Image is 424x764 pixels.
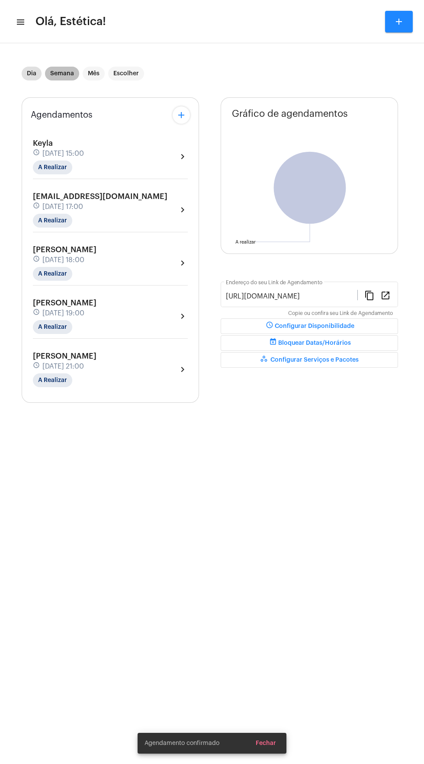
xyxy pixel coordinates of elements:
[176,110,186,120] mat-icon: add
[33,320,72,334] mat-chip: A Realizar
[221,335,398,351] button: Bloquear Datas/Horários
[264,321,275,331] mat-icon: schedule
[22,67,42,80] mat-chip: Dia
[177,151,188,162] mat-icon: chevron_right
[45,67,79,80] mat-chip: Semana
[256,740,276,746] span: Fechar
[33,214,72,228] mat-chip: A Realizar
[33,352,96,360] span: [PERSON_NAME]
[394,16,404,27] mat-icon: add
[33,139,53,147] span: Keyla
[33,362,41,371] mat-icon: schedule
[364,290,375,300] mat-icon: content_copy
[260,357,359,363] span: Configurar Serviços e Pacotes
[42,309,84,317] span: [DATE] 19:00
[226,292,357,300] input: Link
[235,240,256,244] text: A realizar
[42,150,84,157] span: [DATE] 15:00
[221,352,398,368] button: Configurar Serviços e Pacotes
[33,246,96,254] span: [PERSON_NAME]
[33,161,72,174] mat-chip: A Realizar
[33,308,41,318] mat-icon: schedule
[264,323,354,329] span: Configurar Disponibilidade
[33,267,72,281] mat-chip: A Realizar
[380,290,391,300] mat-icon: open_in_new
[33,299,96,307] span: [PERSON_NAME]
[177,364,188,375] mat-icon: chevron_right
[108,67,144,80] mat-chip: Escolher
[249,735,283,751] button: Fechar
[42,203,83,211] span: [DATE] 17:00
[33,255,41,265] mat-icon: schedule
[35,15,106,29] span: Olá, Estética!
[268,340,351,346] span: Bloquear Datas/Horários
[33,373,72,387] mat-chip: A Realizar
[33,202,41,212] mat-icon: schedule
[33,193,167,200] span: [EMAIL_ADDRESS][DOMAIN_NAME]
[177,311,188,321] mat-icon: chevron_right
[177,205,188,215] mat-icon: chevron_right
[177,258,188,268] mat-icon: chevron_right
[268,338,278,348] mat-icon: event_busy
[145,739,219,748] span: Agendamento confirmado
[16,17,24,27] mat-icon: sidenav icon
[42,363,84,370] span: [DATE] 21:00
[288,311,393,317] mat-hint: Copie ou confira seu Link de Agendamento
[83,67,105,80] mat-chip: Mês
[260,355,270,365] mat-icon: workspaces_outlined
[232,109,348,119] span: Gráfico de agendamentos
[42,256,84,264] span: [DATE] 18:00
[221,318,398,334] button: Configurar Disponibilidade
[31,110,93,120] span: Agendamentos
[33,149,41,158] mat-icon: schedule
